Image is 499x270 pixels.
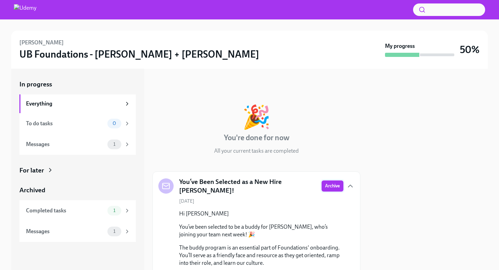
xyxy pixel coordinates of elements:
[460,43,480,56] h3: 50%
[109,229,120,234] span: 1
[19,221,136,242] a: Messages1
[26,207,105,214] div: Completed tasks
[19,134,136,155] a: Messages1
[322,180,343,192] button: Archive
[19,186,136,195] a: Archived
[179,210,343,218] p: Hi [PERSON_NAME]
[179,198,194,204] span: [DATE]
[14,4,36,15] img: Udemy
[109,208,120,213] span: 1
[242,106,271,128] div: 🎉
[152,80,185,89] div: In progress
[108,121,120,126] span: 0
[19,48,259,60] h3: UB Foundations - [PERSON_NAME] + [PERSON_NAME]
[26,141,105,148] div: Messages
[26,120,105,127] div: To do tasks
[214,147,299,155] p: All your current tasks are completed
[179,223,343,238] p: You’ve been selected to be a buddy for [PERSON_NAME], who’s joining your team next week! 🎉
[26,100,121,108] div: Everything
[19,80,136,89] a: In progress
[179,177,316,195] h5: You’ve Been Selected as a New Hire [PERSON_NAME]!
[19,166,44,175] div: For later
[224,133,289,143] h4: You're done for now
[19,200,136,221] a: Completed tasks1
[19,39,64,47] h6: [PERSON_NAME]
[19,94,136,113] a: Everything
[179,244,343,267] p: The buddy program is an essential part of Foundations' onboarding. You’ll serve as a friendly fac...
[19,113,136,134] a: To do tasks0
[26,228,105,235] div: Messages
[325,183,340,189] span: Archive
[19,166,136,175] a: For later
[385,42,415,50] strong: My progress
[109,142,120,147] span: 1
